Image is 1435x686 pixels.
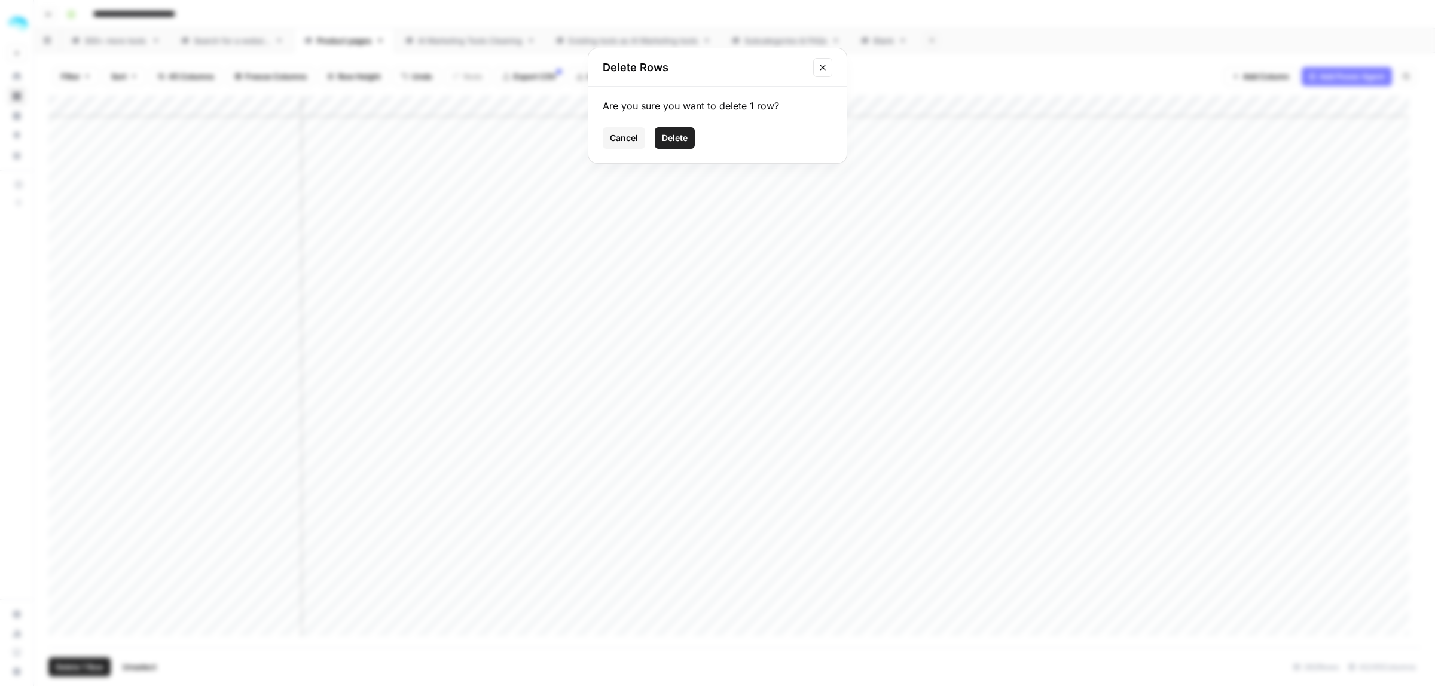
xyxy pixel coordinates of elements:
[610,132,638,144] span: Cancel
[603,99,832,113] div: Are you sure you want to delete 1 row?
[603,127,645,149] button: Cancel
[662,132,688,144] span: Delete
[603,59,806,76] h2: Delete Rows
[813,58,832,77] button: Close modal
[655,127,695,149] button: Delete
